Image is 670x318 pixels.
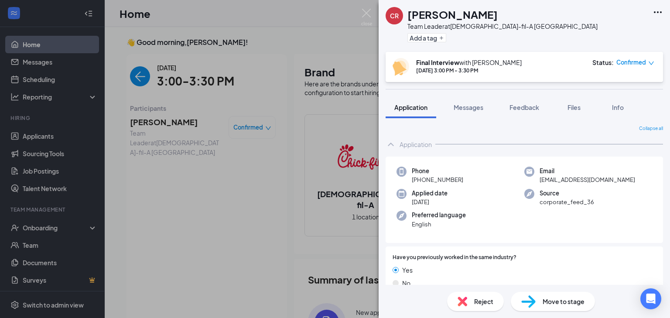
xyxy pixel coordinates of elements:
iframe: Sprig User Feedback Dialog [513,201,670,318]
span: Preferred language [412,211,466,219]
span: Have you previously worked in the same industry? [393,253,516,262]
span: Info [612,103,624,111]
svg: Plus [439,35,444,41]
span: Reject [474,297,493,306]
svg: ChevronUp [386,139,396,150]
span: Yes [402,265,413,275]
span: down [648,60,654,66]
span: [DATE] [412,198,448,206]
h1: [PERSON_NAME] [407,7,498,22]
div: CR [390,11,399,20]
span: [PHONE_NUMBER] [412,175,463,184]
span: Source [540,189,594,198]
svg: Ellipses [653,7,663,17]
div: [DATE] 3:00 PM - 3:30 PM [416,67,522,74]
div: Status : [592,58,614,67]
button: PlusAdd a tag [407,33,446,42]
b: Final Interview [416,58,459,66]
span: corporate_feed_36 [540,198,594,206]
span: Application [394,103,427,111]
div: Application [400,140,432,149]
div: Team Leader at [DEMOGRAPHIC_DATA]-fil-A [GEOGRAPHIC_DATA] [407,22,598,31]
div: with [PERSON_NAME] [416,58,522,67]
span: Files [567,103,581,111]
span: Messages [454,103,483,111]
span: Email [540,167,635,175]
span: [EMAIL_ADDRESS][DOMAIN_NAME] [540,175,635,184]
span: Confirmed [616,58,646,67]
span: Phone [412,167,463,175]
span: Feedback [509,103,539,111]
span: No [402,278,410,288]
span: Collapse all [639,125,663,132]
span: Applied date [412,189,448,198]
span: English [412,220,466,229]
